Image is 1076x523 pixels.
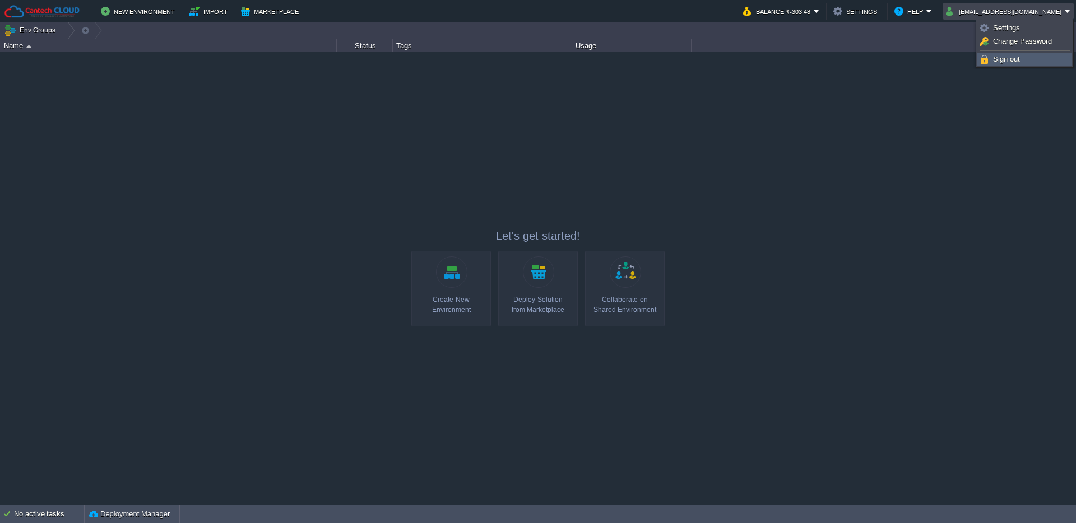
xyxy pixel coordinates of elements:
a: Change Password [978,35,1072,48]
button: New Environment [101,4,178,18]
div: Collaborate on Shared Environment [588,295,661,315]
span: Settings [993,24,1020,32]
span: Sign out [993,55,1020,63]
button: Balance ₹-303.48 [743,4,814,18]
div: Status [337,39,392,52]
div: Name [1,39,336,52]
img: AMDAwAAAACH5BAEAAAAALAAAAAABAAEAAAICRAEAOw== [26,45,31,48]
div: Deploy Solution from Marketplace [502,295,574,315]
div: Create New Environment [415,295,488,315]
span: Change Password [993,37,1052,45]
a: Sign out [978,53,1072,66]
button: [EMAIL_ADDRESS][DOMAIN_NAME] [946,4,1065,18]
button: Settings [833,4,880,18]
button: Marketplace [241,4,302,18]
div: Tags [393,39,572,52]
button: Deployment Manager [89,508,170,520]
a: Settings [978,22,1072,34]
button: Import [189,4,231,18]
button: Env Groups [4,22,59,38]
a: Create New Environment [411,251,491,326]
button: Help [894,4,926,18]
a: Collaborate onShared Environment [585,251,665,326]
div: Usage [573,39,691,52]
p: Let's get started! [411,228,665,244]
div: No active tasks [14,505,84,523]
img: Cantech Cloud [4,4,80,18]
a: Deploy Solutionfrom Marketplace [498,251,578,326]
